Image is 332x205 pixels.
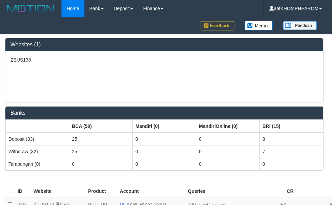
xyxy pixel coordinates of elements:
[133,158,196,170] td: 0
[10,110,318,116] h3: Banks
[5,3,56,14] img: MOTION_logo.png
[85,185,117,198] th: Product
[6,145,69,158] td: Withdraw (32)
[260,133,323,145] td: 8
[10,56,318,63] p: ZEUS138
[133,145,196,158] td: 0
[117,185,185,198] th: Account
[196,120,260,133] th: Group: activate to sort column ascending
[31,185,85,198] th: Website
[69,120,133,133] th: Group: activate to sort column ascending
[69,133,133,145] td: 25
[10,42,318,48] h3: Websites (1)
[69,145,133,158] td: 25
[6,158,69,170] td: Tampungan (0)
[69,158,133,170] td: 0
[133,133,196,145] td: 0
[196,158,260,170] td: 0
[245,21,273,30] img: Button%20Memo.svg
[15,185,31,198] th: ID
[133,120,196,133] th: Group: activate to sort column ascending
[283,21,317,30] img: panduan.png
[260,120,323,133] th: Group: activate to sort column ascending
[247,185,296,198] th: CR
[260,158,323,170] td: 0
[260,145,323,158] td: 7
[201,21,234,30] img: Feedback.jpg
[6,120,69,133] th: Group: activate to sort column ascending
[185,185,247,198] th: Queries
[6,133,69,145] td: Deposit (33)
[196,133,260,145] td: 0
[196,145,260,158] td: 0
